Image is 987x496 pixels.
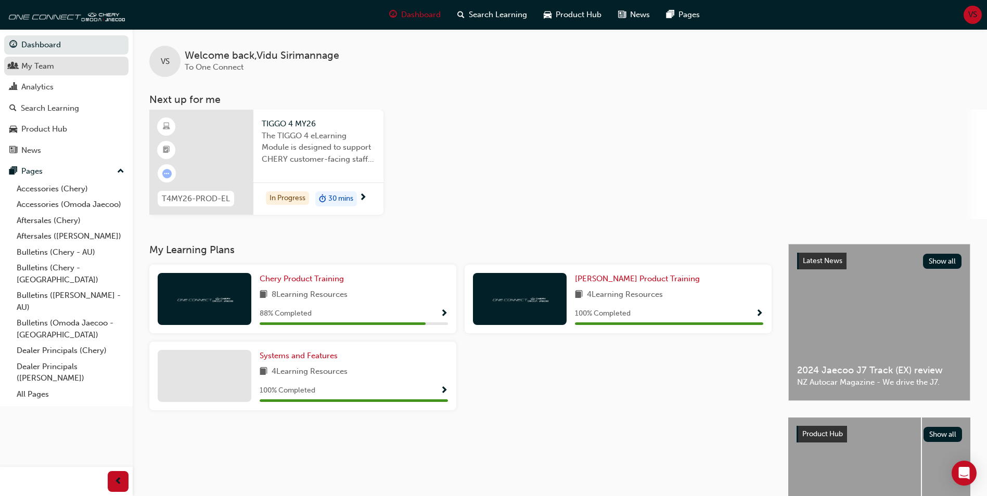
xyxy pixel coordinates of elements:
[272,366,348,378] span: 4 Learning Resources
[12,181,129,197] a: Accessories (Chery)
[952,461,977,486] div: Open Intercom Messenger
[260,289,267,302] span: book-icon
[260,273,348,285] a: Chery Product Training
[12,315,129,343] a: Bulletins (Omoda Jaecoo - [GEOGRAPHIC_DATA])
[12,244,129,260] a: Bulletins (Chery - AU)
[440,307,448,320] button: Show Progress
[802,429,843,438] span: Product Hub
[266,191,309,205] div: In Progress
[4,162,129,181] button: Pages
[21,165,43,177] div: Pages
[185,50,339,62] span: Welcome back , Vidu Sirimannage
[381,4,449,25] a: guage-iconDashboard
[535,4,610,25] a: car-iconProduct Hub
[797,253,962,269] a: Latest NewsShow all
[678,9,700,21] span: Pages
[575,289,583,302] span: book-icon
[618,8,626,21] span: news-icon
[5,4,125,25] img: oneconnect
[163,120,170,134] span: learningResourceType_ELEARNING-icon
[9,146,17,155] span: news-icon
[587,289,663,302] span: 4 Learning Resources
[457,8,465,21] span: search-icon
[544,8,552,21] span: car-icon
[21,60,54,72] div: My Team
[440,309,448,319] span: Show Progress
[923,254,962,269] button: Show all
[4,120,129,139] a: Product Hub
[133,94,987,106] h3: Next up for me
[556,9,601,21] span: Product Hub
[491,294,548,304] img: oneconnect
[12,197,129,213] a: Accessories (Omoda Jaecoo)
[260,350,342,362] a: Systems and Features
[149,110,383,215] a: T4MY26-PROD-ELTIGGO 4 MY26The TIGGO 4 eLearning Module is designed to support CHERY customer-faci...
[12,386,129,402] a: All Pages
[440,386,448,396] span: Show Progress
[575,274,700,283] span: [PERSON_NAME] Product Training
[788,244,970,401] a: Latest NewsShow all2024 Jaecoo J7 Track (EX) reviewNZ Autocar Magazine - We drive the J7.
[9,167,17,176] span: pages-icon
[262,118,375,130] span: TIGGO 4 MY26
[9,104,17,113] span: search-icon
[4,99,129,118] a: Search Learning
[9,62,17,71] span: people-icon
[575,308,631,320] span: 100 % Completed
[260,274,344,283] span: Chery Product Training
[964,6,982,24] button: VS
[575,273,704,285] a: [PERSON_NAME] Product Training
[658,4,708,25] a: pages-iconPages
[117,165,124,178] span: up-icon
[4,77,129,97] a: Analytics
[161,56,170,68] span: VS
[185,62,243,72] span: To One Connect
[21,123,67,135] div: Product Hub
[176,294,233,304] img: oneconnect
[262,130,375,165] span: The TIGGO 4 eLearning Module is designed to support CHERY customer-facing staff with the product ...
[328,193,353,205] span: 30 mins
[797,364,962,376] span: 2024 Jaecoo J7 Track (EX) review
[260,351,338,360] span: Systems and Features
[610,4,658,25] a: news-iconNews
[440,384,448,397] button: Show Progress
[4,35,129,55] a: Dashboard
[260,366,267,378] span: book-icon
[21,145,41,156] div: News
[9,41,17,50] span: guage-icon
[162,193,230,205] span: T4MY26-PROD-EL
[803,256,842,265] span: Latest News
[9,125,17,134] span: car-icon
[968,9,977,21] span: VS
[12,288,129,315] a: Bulletins ([PERSON_NAME] - AU)
[319,192,326,206] span: duration-icon
[12,213,129,229] a: Aftersales (Chery)
[12,343,129,359] a: Dealer Principals (Chery)
[359,193,367,203] span: next-icon
[797,376,962,388] span: NZ Autocar Magazine - We drive the J7.
[12,260,129,288] a: Bulletins (Chery - [GEOGRAPHIC_DATA])
[21,102,79,114] div: Search Learning
[449,4,535,25] a: search-iconSearch Learning
[149,244,772,256] h3: My Learning Plans
[12,359,129,386] a: Dealer Principals ([PERSON_NAME])
[924,427,963,442] button: Show all
[260,308,312,320] span: 88 % Completed
[9,83,17,92] span: chart-icon
[163,143,170,157] span: booktick-icon
[401,9,441,21] span: Dashboard
[114,475,122,488] span: prev-icon
[755,309,763,319] span: Show Progress
[12,228,129,244] a: Aftersales ([PERSON_NAME])
[469,9,527,21] span: Search Learning
[4,33,129,162] button: DashboardMy TeamAnalyticsSearch LearningProduct HubNews
[4,57,129,76] a: My Team
[797,426,962,442] a: Product HubShow all
[21,81,54,93] div: Analytics
[389,8,397,21] span: guage-icon
[630,9,650,21] span: News
[272,289,348,302] span: 8 Learning Resources
[666,8,674,21] span: pages-icon
[755,307,763,320] button: Show Progress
